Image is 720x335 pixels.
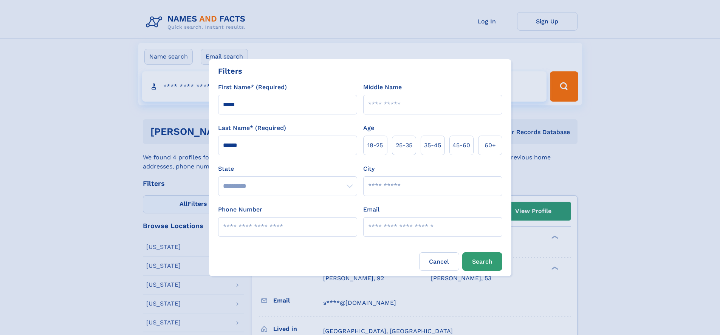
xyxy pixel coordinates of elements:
[218,124,286,133] label: Last Name* (Required)
[218,83,287,92] label: First Name* (Required)
[396,141,412,150] span: 25‑35
[218,65,242,77] div: Filters
[452,141,470,150] span: 45‑60
[419,252,459,271] label: Cancel
[424,141,441,150] span: 35‑45
[462,252,502,271] button: Search
[363,83,402,92] label: Middle Name
[485,141,496,150] span: 60+
[363,124,374,133] label: Age
[363,164,375,173] label: City
[363,205,379,214] label: Email
[218,205,262,214] label: Phone Number
[367,141,383,150] span: 18‑25
[218,164,357,173] label: State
